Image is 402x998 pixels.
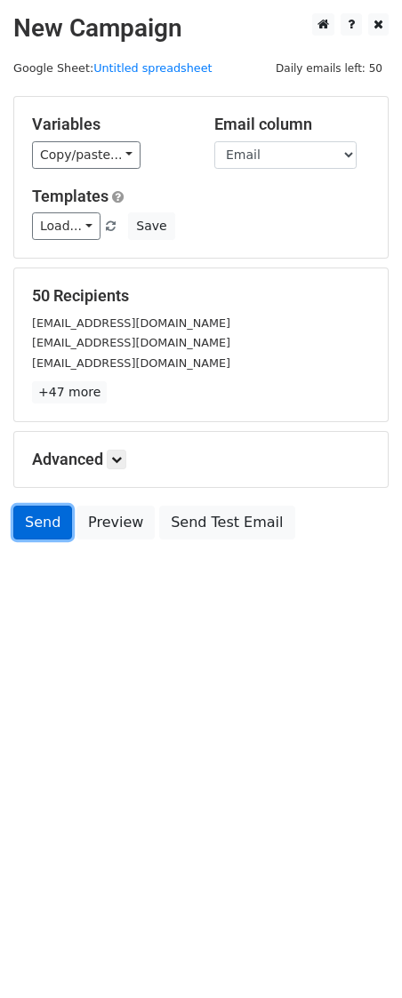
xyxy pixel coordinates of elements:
span: Daily emails left: 50 [269,59,389,78]
button: Save [128,212,174,240]
small: [EMAIL_ADDRESS][DOMAIN_NAME] [32,356,230,370]
a: Daily emails left: 50 [269,61,389,75]
a: Load... [32,212,100,240]
a: Untitled spreadsheet [93,61,212,75]
small: [EMAIL_ADDRESS][DOMAIN_NAME] [32,336,230,349]
a: Send [13,506,72,539]
a: Copy/paste... [32,141,141,169]
h5: Advanced [32,450,370,469]
a: Templates [32,187,109,205]
a: Send Test Email [159,506,294,539]
small: [EMAIL_ADDRESS][DOMAIN_NAME] [32,316,230,330]
h5: 50 Recipients [32,286,370,306]
h5: Email column [214,115,370,134]
a: Preview [76,506,155,539]
small: Google Sheet: [13,61,213,75]
h2: New Campaign [13,13,389,44]
iframe: Chat Widget [313,913,402,998]
h5: Variables [32,115,188,134]
a: +47 more [32,381,107,403]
